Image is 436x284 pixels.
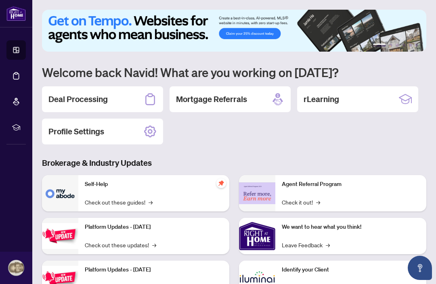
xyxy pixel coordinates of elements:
img: Platform Updates - July 21, 2025 [42,223,78,248]
h2: Profile Settings [48,126,104,137]
span: pushpin [216,178,226,188]
span: → [326,240,330,249]
img: Self-Help [42,175,78,211]
img: Profile Icon [8,260,24,276]
p: Platform Updates - [DATE] [85,223,223,232]
h2: rLearning [304,94,339,105]
a: Check it out!→ [282,198,320,207]
p: We want to hear what you think! [282,223,420,232]
button: 2 [389,44,392,47]
p: Platform Updates - [DATE] [85,265,223,274]
a: Leave Feedback→ [282,240,330,249]
button: 1 [373,44,386,47]
img: Slide 0 [42,10,426,52]
h3: Brokerage & Industry Updates [42,157,426,169]
button: 6 [415,44,418,47]
span: → [152,240,156,249]
span: → [149,198,153,207]
img: We want to hear what you think! [239,218,275,254]
h2: Mortgage Referrals [176,94,247,105]
img: Agent Referral Program [239,182,275,205]
p: Agent Referral Program [282,180,420,189]
a: Check out these updates!→ [85,240,156,249]
p: Self-Help [85,180,223,189]
button: 5 [409,44,412,47]
img: logo [6,6,26,21]
button: 3 [396,44,399,47]
p: Identify your Client [282,265,420,274]
h1: Welcome back Navid! What are you working on [DATE]? [42,65,426,80]
button: Open asap [408,256,432,280]
span: → [316,198,320,207]
h2: Deal Processing [48,94,108,105]
button: 4 [402,44,405,47]
a: Check out these guides!→ [85,198,153,207]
